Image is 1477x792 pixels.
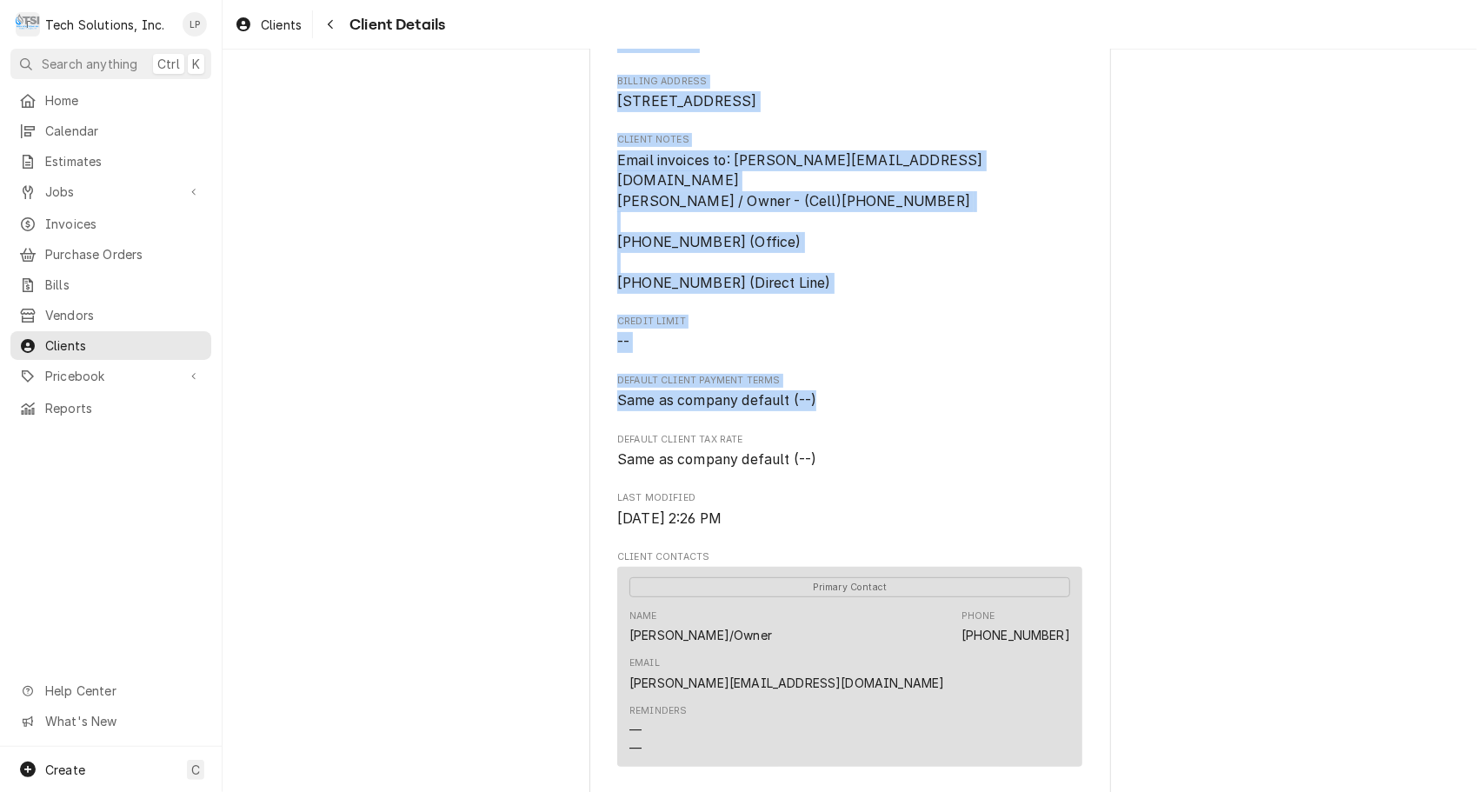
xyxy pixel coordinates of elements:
[617,133,1082,147] span: Client Notes
[45,762,85,777] span: Create
[617,93,757,110] span: [STREET_ADDRESS]
[961,628,1070,642] a: [PHONE_NUMBER]
[16,12,40,37] div: Tech Solutions, Inc.'s Avatar
[617,374,1082,388] span: Default Client Payment Terms
[617,550,1082,775] div: Client Contacts
[629,704,687,718] div: Reminders
[617,315,1082,329] span: Credit Limit
[10,147,211,176] a: Estimates
[10,394,211,423] a: Reports
[228,10,309,39] a: Clients
[617,567,1082,767] div: Contact
[617,75,1082,89] span: Billing Address
[617,510,722,527] span: [DATE] 2:26 PM
[617,133,1082,294] div: Client Notes
[617,390,1082,411] span: Default Client Payment Terms
[617,491,1082,529] div: Last Modified
[629,576,1070,597] div: Primary
[261,16,302,34] span: Clients
[10,177,211,206] a: Go to Jobs
[10,331,211,360] a: Clients
[45,152,203,170] span: Estimates
[617,550,1082,564] span: Client Contacts
[617,433,1082,447] span: Default Client Tax Rate
[629,721,642,739] div: —
[10,116,211,145] a: Calendar
[617,451,816,468] span: Same as company default (--)
[45,682,201,700] span: Help Center
[45,245,203,263] span: Purchase Orders
[45,367,176,385] span: Pricebook
[45,306,203,324] span: Vendors
[961,609,995,623] div: Phone
[10,301,211,329] a: Vendors
[45,399,203,417] span: Reports
[629,656,945,691] div: Email
[629,609,657,623] div: Name
[10,86,211,115] a: Home
[10,49,211,79] button: Search anythingCtrlK
[617,152,983,292] span: Email invoices to: [PERSON_NAME][EMAIL_ADDRESS][DOMAIN_NAME] [PERSON_NAME] / Owner - (Cell)[PHONE...
[45,712,201,730] span: What's New
[42,55,137,73] span: Search anything
[617,392,816,409] span: Same as company default (--)
[45,183,176,201] span: Jobs
[157,55,180,73] span: Ctrl
[16,12,40,37] div: T
[961,609,1070,644] div: Phone
[10,707,211,735] a: Go to What's New
[183,12,207,37] div: LP
[617,491,1082,505] span: Last Modified
[617,509,1082,529] span: Last Modified
[10,210,211,238] a: Invoices
[617,91,1082,112] span: Billing Address
[45,336,203,355] span: Clients
[183,12,207,37] div: Lisa Paschal's Avatar
[629,739,642,757] div: —
[629,626,772,644] div: [PERSON_NAME]/Owner
[191,761,200,779] span: C
[629,609,772,644] div: Name
[45,16,164,34] div: Tech Solutions, Inc.
[617,332,1082,353] span: Credit Limit
[45,215,203,233] span: Invoices
[344,13,445,37] span: Client Details
[629,704,687,757] div: Reminders
[629,656,660,670] div: Email
[629,577,1070,597] span: Primary Contact
[617,75,1082,112] div: Billing Address
[617,334,629,350] span: --
[10,240,211,269] a: Purchase Orders
[617,567,1082,774] div: Client Contacts List
[45,91,203,110] span: Home
[617,374,1082,411] div: Default Client Payment Terms
[45,276,203,294] span: Bills
[10,676,211,705] a: Go to Help Center
[316,10,344,38] button: Navigate back
[45,122,203,140] span: Calendar
[192,55,200,73] span: K
[10,270,211,299] a: Bills
[10,362,211,390] a: Go to Pricebook
[617,449,1082,470] span: Default Client Tax Rate
[617,315,1082,352] div: Credit Limit
[617,433,1082,470] div: Default Client Tax Rate
[617,150,1082,294] span: Client Notes
[629,676,945,690] a: [PERSON_NAME][EMAIL_ADDRESS][DOMAIN_NAME]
